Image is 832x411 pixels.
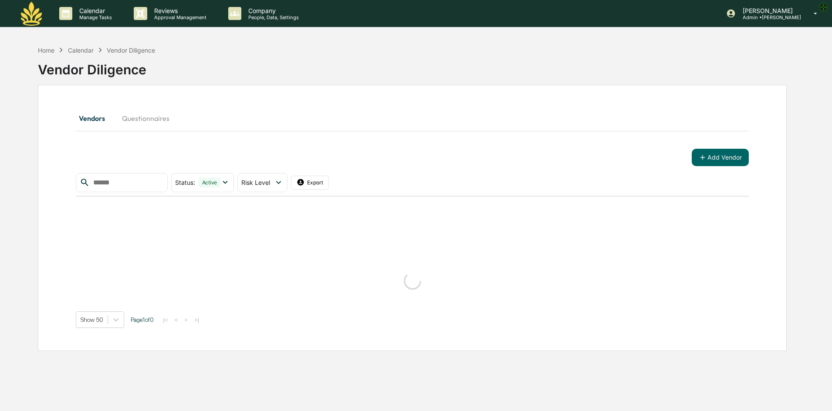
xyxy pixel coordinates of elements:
p: Company [241,7,303,14]
button: Add Vendor [692,149,749,166]
div: secondary tabs example [76,108,749,129]
button: Vendors [76,108,115,129]
span: Risk Level [241,179,270,186]
button: Export [291,176,329,190]
p: Calendar [72,7,116,14]
span: Status : [175,179,195,186]
button: |< [160,316,170,324]
div: Home [38,47,54,54]
p: People, Data, Settings [241,14,303,20]
img: logo [21,2,42,26]
button: >| [192,316,202,324]
div: Calendar [68,47,94,54]
span: Page 1 of 0 [131,316,154,323]
p: Admin • [PERSON_NAME] [736,14,801,20]
div: Vendor Diligence [107,47,155,54]
div: Vendor Diligence [38,55,787,77]
button: < [172,316,180,324]
p: Approval Management [147,14,211,20]
p: Manage Tasks [72,14,116,20]
div: Active [199,177,221,187]
p: [PERSON_NAME] [736,7,801,14]
button: > [182,316,190,324]
button: Questionnaires [115,108,176,129]
p: Reviews [147,7,211,14]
